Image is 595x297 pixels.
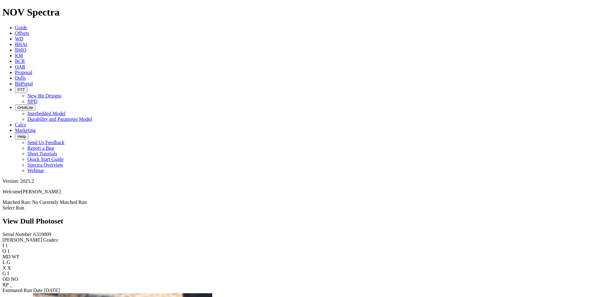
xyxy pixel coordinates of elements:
span: No Currently Matched Run [32,200,87,205]
span: OrbitLite [17,105,33,110]
button: Help [15,133,28,140]
a: BitPortal [15,81,33,86]
p: Welcome [2,189,593,195]
span: Matched Run: [2,200,31,205]
a: NPD [27,99,37,104]
a: Proposal [15,70,32,75]
h2: View Dull Photoset [2,217,593,225]
a: Interbedded Model [27,111,65,116]
a: Short Tutorials [27,151,57,156]
a: Report a Bug [27,145,54,151]
a: Quick Start Guide [27,157,63,162]
a: Durability and Parameter Model [27,116,92,122]
span: _ [10,282,12,287]
a: Marketing [15,128,36,133]
span: 1 [7,248,10,254]
a: Dulls [15,75,26,81]
a: Calcs [15,122,26,127]
label: Estimated Run Date [2,288,43,293]
a: Select Run [2,205,24,210]
span: 1 [5,243,8,248]
a: Offsets [15,31,29,36]
span: X [7,265,11,271]
a: BHAs [15,42,27,47]
label: Serial Number [2,232,32,237]
label: OD [2,276,10,282]
label: L [2,260,5,265]
span: I [7,271,9,276]
a: BCR [15,59,25,64]
span: G [7,260,10,265]
a: New Bit Designs [27,93,61,98]
div: [PERSON_NAME] Grades: [2,237,593,243]
h1: NOV Spectra [2,7,593,18]
span: WT [12,254,20,259]
label: MD [2,254,11,259]
a: OAR [15,64,26,69]
a: Send Us Feedback [27,140,64,145]
span: [DATE] [44,288,60,293]
a: Webinar [27,168,44,173]
a: KM [15,53,23,58]
span: FTT [17,87,25,92]
span: A319009 [33,232,51,237]
label: G [2,271,6,276]
label: I [2,243,4,248]
span: NO [11,276,18,282]
label: O [2,248,6,254]
a: BitIQ [15,47,26,53]
span: Help [17,134,26,139]
button: FTT [15,87,27,93]
span: [PERSON_NAME] [21,189,61,194]
label: X [2,265,6,271]
a: Guide [15,25,27,30]
label: RP [2,282,8,287]
div: Version: 2025.2 [2,178,593,184]
a: Spectra Overview [27,162,63,167]
button: OrbitLite [15,104,35,111]
a: WD [15,36,23,41]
